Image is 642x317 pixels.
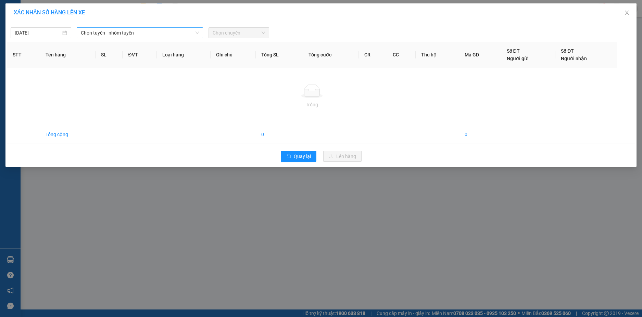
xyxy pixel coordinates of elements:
[507,56,529,61] span: Người gửi
[12,5,59,28] strong: CHUYỂN PHÁT NHANH HK BUSLINES
[11,40,63,51] span: ↔ [GEOGRAPHIC_DATA]
[286,154,291,159] span: rollback
[13,101,611,108] div: Trống
[64,49,126,56] span: VP697ĐBP1109250076
[9,35,62,51] span: ↔ [GEOGRAPHIC_DATA]
[157,42,211,68] th: Loại hàng
[14,9,85,16] span: XÁC NHẬN SỐ HÀNG LÊN XE
[15,29,61,37] input: 11/09/2025
[507,48,520,54] span: Số ĐT
[256,125,303,144] td: 0
[323,151,362,162] button: uploadLên hàng
[281,151,316,162] button: rollbackQuay lại
[4,27,8,61] img: logo
[9,29,62,51] span: SAPA, LÀO CAI ↔ [GEOGRAPHIC_DATA]
[617,3,637,23] button: Close
[7,42,40,68] th: STT
[303,42,359,68] th: Tổng cước
[211,42,256,68] th: Ghi chú
[561,48,574,54] span: Số ĐT
[359,42,387,68] th: CR
[459,125,501,144] td: 0
[416,42,459,68] th: Thu hộ
[624,10,630,15] span: close
[96,42,123,68] th: SL
[294,153,311,160] span: Quay lại
[387,42,416,68] th: CC
[561,56,587,61] span: Người nhận
[40,125,96,144] td: Tổng cộng
[213,28,265,38] span: Chọn chuyến
[40,42,96,68] th: Tên hàng
[81,28,199,38] span: Chọn tuyến - nhóm tuyến
[459,42,501,68] th: Mã GD
[256,42,303,68] th: Tổng SL
[195,31,199,35] span: down
[123,42,156,68] th: ĐVT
